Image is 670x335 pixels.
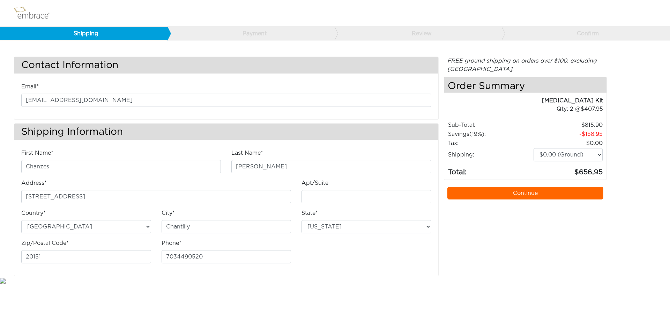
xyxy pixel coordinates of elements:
td: Savings : [448,130,533,139]
td: Tax: [448,139,533,148]
span: 407.95 [581,106,603,112]
label: Phone* [162,239,181,247]
td: 158.95 [533,130,603,139]
img: logo.png [12,5,58,22]
label: Country* [21,209,46,217]
td: 656.95 [533,162,603,178]
td: Sub-Total: [448,121,533,130]
a: Review [334,27,502,40]
h3: Contact Information [14,57,438,73]
label: Apt/Suite [301,179,328,187]
h3: Shipping Information [14,124,438,140]
td: Total: [448,162,533,178]
div: FREE ground shipping on orders over $100, excluding [GEOGRAPHIC_DATA]. [444,57,607,73]
label: Address* [21,179,47,187]
a: Continue [447,187,604,199]
label: Email* [21,82,39,91]
label: Zip/Postal Code* [21,239,69,247]
td: Shipping: [448,148,533,162]
div: 2 @ [453,105,603,113]
div: [MEDICAL_DATA] Kit [444,96,603,105]
label: First Name* [21,149,53,157]
label: State* [301,209,318,217]
td: 815.90 [533,121,603,130]
td: 0.00 [533,139,603,148]
span: (19%) [469,131,484,137]
label: City* [162,209,175,217]
a: Payment [167,27,335,40]
h4: Order Summary [444,77,607,93]
a: Confirm [501,27,669,40]
label: Last Name* [231,149,263,157]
